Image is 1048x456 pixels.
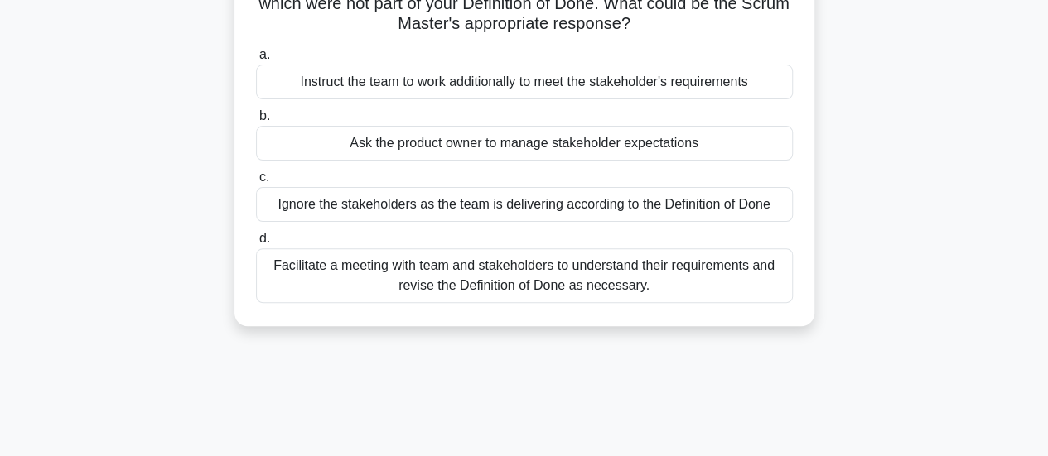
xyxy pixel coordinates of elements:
[259,47,270,61] span: a.
[259,108,270,122] span: b.
[256,187,793,222] div: Ignore the stakeholders as the team is delivering according to the Definition of Done
[259,170,269,184] span: c.
[259,231,270,245] span: d.
[256,126,793,161] div: Ask the product owner to manage stakeholder expectations
[256,248,793,303] div: Facilitate a meeting with team and stakeholders to understand their requirements and revise the D...
[256,65,793,99] div: Instruct the team to work additionally to meet the stakeholder's requirements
